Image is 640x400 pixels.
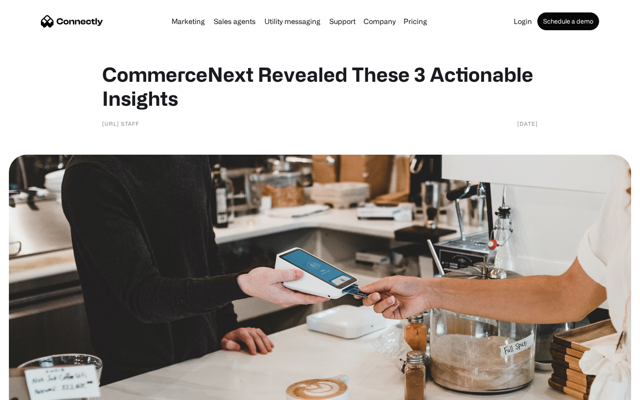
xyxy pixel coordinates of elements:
[537,12,599,30] a: Schedule a demo
[210,18,259,25] a: Sales agents
[326,18,359,25] a: Support
[9,384,53,397] aside: Language selected: English
[102,62,538,110] h1: CommerceNext Revealed These 3 Actionable Insights
[517,119,538,128] div: [DATE]
[261,18,324,25] a: Utility messaging
[400,18,431,25] a: Pricing
[364,15,396,28] div: Company
[361,15,398,28] div: Company
[18,384,53,397] ul: Language list
[41,15,103,28] a: home
[168,18,208,25] a: Marketing
[102,119,139,128] div: [URL] Staff
[510,18,536,25] a: Login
